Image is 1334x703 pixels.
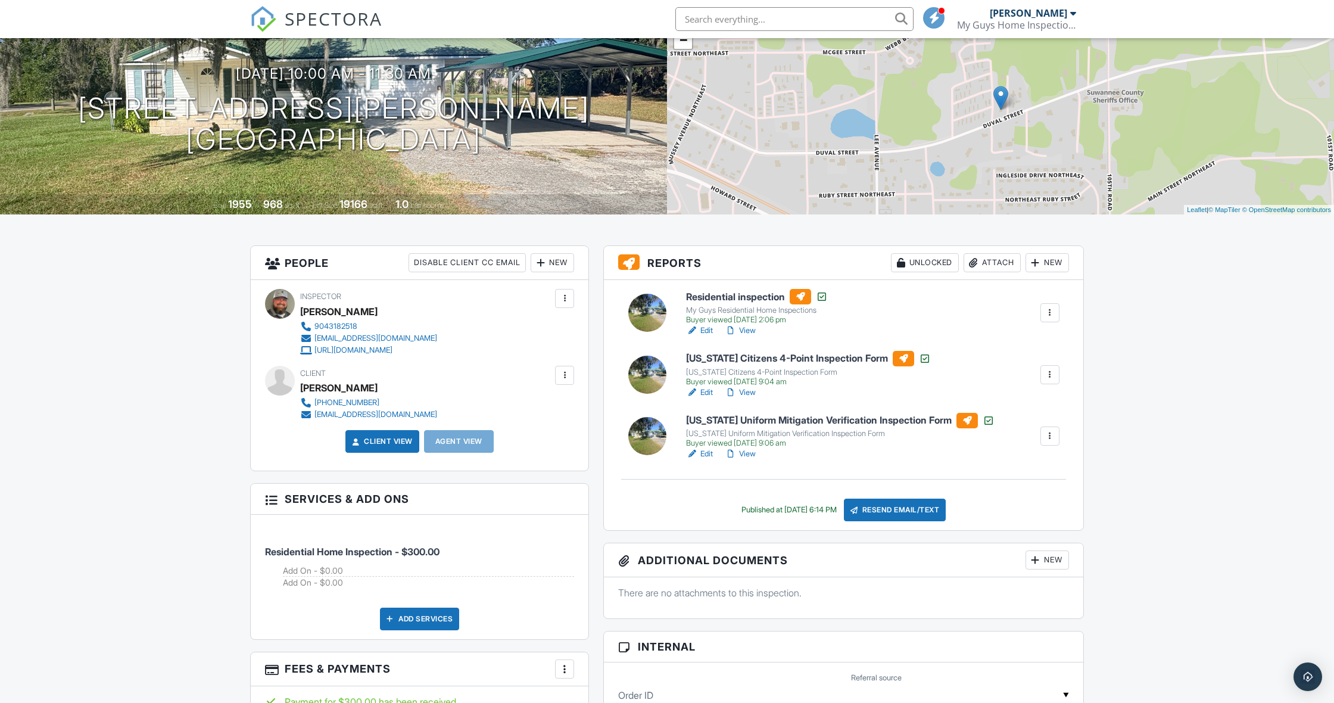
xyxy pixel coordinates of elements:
h1: [STREET_ADDRESS][PERSON_NAME] [GEOGRAPHIC_DATA] [78,93,590,156]
a: © OpenStreetMap contributors [1242,206,1331,213]
li: Add on: Add On [283,577,574,589]
h3: [DATE] 10:00 am - 11:30 am [236,66,431,82]
h3: Additional Documents [604,543,1083,577]
div: Attach [964,253,1021,272]
h3: Services & Add ons [251,484,588,515]
div: [EMAIL_ADDRESS][DOMAIN_NAME] [314,410,437,419]
h3: Reports [604,246,1083,280]
span: sq. ft. [285,201,301,210]
div: [US_STATE] Uniform Mitigation Verification Inspection Form [686,429,995,438]
li: Add on: Add On [283,565,574,577]
li: Service: Residential Home Inspection [265,524,574,598]
a: [EMAIL_ADDRESS][DOMAIN_NAME] [300,332,437,344]
div: My Guys Residential Home Inspections [686,306,828,315]
div: New [1026,253,1069,272]
div: New [1026,550,1069,570]
p: There are no attachments to this inspection. [618,586,1069,599]
a: Edit [686,448,713,460]
h6: Residential inspection [686,289,828,304]
span: SPECTORA [285,6,382,31]
div: Open Intercom Messenger [1294,662,1322,691]
span: Residential Home Inspection - $300.00 [265,546,440,558]
h6: [US_STATE] Uniform Mitigation Verification Inspection Form [686,413,995,428]
a: Edit [686,387,713,399]
img: The Best Home Inspection Software - Spectora [250,6,276,32]
h3: Fees & Payments [251,652,588,686]
span: Client [300,369,326,378]
div: [PERSON_NAME] [300,379,378,397]
div: Published at [DATE] 6:14 PM [741,505,837,515]
a: Leaflet [1187,206,1207,213]
div: Buyer viewed [DATE] 9:06 am [686,438,995,448]
a: [PHONE_NUMBER] [300,397,437,409]
div: Disable Client CC Email [409,253,526,272]
div: | [1184,205,1334,215]
div: Unlocked [891,253,959,272]
span: Lot Size [313,201,338,210]
h3: People [251,246,588,280]
span: sq.ft. [369,201,384,210]
h3: Internal [604,632,1083,662]
a: View [725,448,756,460]
a: [US_STATE] Uniform Mitigation Verification Inspection Form [US_STATE] Uniform Mitigation Verifica... [686,413,995,449]
a: View [725,387,756,399]
div: [PERSON_NAME] [990,7,1067,19]
div: [US_STATE] Citizens 4-Point Inspection Form [686,368,931,377]
div: New [531,253,574,272]
div: [EMAIL_ADDRESS][DOMAIN_NAME] [314,334,437,343]
span: Built [213,201,226,210]
a: © MapTiler [1208,206,1241,213]
a: Client View [350,436,413,447]
span: bathrooms [410,201,444,210]
input: Search everything... [675,7,914,31]
a: SPECTORA [250,16,382,41]
a: [EMAIL_ADDRESS][DOMAIN_NAME] [300,409,437,421]
div: 9043182518 [314,322,357,331]
a: Edit [686,325,713,337]
div: 19166 [339,198,367,210]
div: [PHONE_NUMBER] [314,398,379,408]
h6: [US_STATE] Citizens 4-Point Inspection Form [686,351,931,366]
div: 968 [263,198,283,210]
a: Residential inspection My Guys Residential Home Inspections Buyer viewed [DATE] 2:06 pm [686,289,828,325]
div: Buyer viewed [DATE] 2:06 pm [686,315,828,325]
div: My Guys Home Inspections, LLC [957,19,1076,31]
a: [US_STATE] Citizens 4-Point Inspection Form [US_STATE] Citizens 4-Point Inspection Form Buyer vie... [686,351,931,387]
label: Order ID [618,689,653,702]
a: Zoom out [674,31,692,49]
span: Inspector [300,292,341,301]
div: 1.0 [395,198,409,210]
a: 9043182518 [300,321,437,332]
a: View [725,325,756,337]
div: [URL][DOMAIN_NAME] [314,346,392,355]
div: Buyer viewed [DATE] 9:04 am [686,377,931,387]
label: Referral source [851,673,902,683]
a: [URL][DOMAIN_NAME] [300,344,437,356]
div: [PERSON_NAME] [300,303,378,321]
div: Add Services [380,608,459,630]
div: Resend Email/Text [844,499,946,521]
div: 1955 [228,198,252,210]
